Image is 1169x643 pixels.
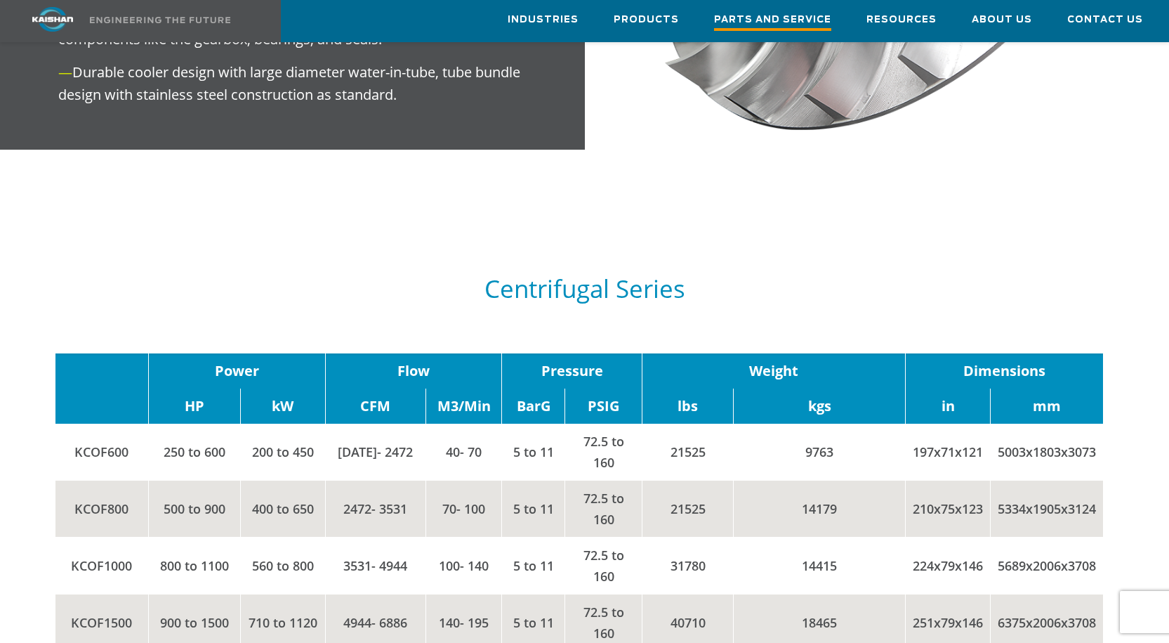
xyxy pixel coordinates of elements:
td: 14415 [734,538,906,595]
td: 5689x2006x3708 [991,538,1104,595]
td: 5 to 11 [502,538,565,595]
td: [DATE]- 2472 [325,424,426,481]
td: M3/Min [426,389,502,424]
td: 250 to 600 [149,424,241,481]
span: Resources [866,12,937,28]
td: 40- 70 [426,424,502,481]
td: 400 to 650 [240,481,325,538]
td: 9763 [734,424,906,481]
a: Contact Us [1067,1,1143,39]
a: About Us [972,1,1032,39]
td: kW [240,389,325,424]
span: Products [614,12,679,28]
strong: Dimensions [963,361,1045,380]
td: KCOF800 [55,481,149,538]
span: Industries [508,12,579,28]
td: 14179 [734,481,906,538]
p: Durable cooler design with large diameter water-in-tube, tube bundle design with stainless steel ... [58,61,549,106]
td: kgs [734,389,906,424]
td: 5 to 11 [502,481,565,538]
td: lbs [642,389,734,424]
a: Resources [866,1,937,39]
a: Products [614,1,679,39]
a: Parts and Service [714,1,831,41]
span: Parts and Service [714,12,831,31]
span: Contact Us [1067,12,1143,28]
span: About Us [972,12,1032,28]
td: 72.5 to 160 [565,424,642,481]
td: 2472- 3531 [325,481,426,538]
td: 100- 140 [426,538,502,595]
td: 800 to 1100 [149,538,241,595]
td: 5 to 11 [502,424,565,481]
td: 5003x1803x3073 [991,424,1104,481]
td: mm [991,389,1104,424]
h5: Centrifugal Series [55,273,1114,304]
td: 31780 [642,538,734,595]
td: 21525 [642,481,734,538]
td: CFM [325,389,426,424]
td: 3531- 4944 [325,538,426,595]
td: BarG [502,389,565,424]
td: 5334x1905x3124 [991,481,1104,538]
td: 224x79x146 [906,538,991,595]
td: 70- 100 [426,481,502,538]
strong: Power [215,361,259,380]
a: Industries [508,1,579,39]
td: 500 to 900 [149,481,241,538]
td: 210x75x123 [906,481,991,538]
span: — [58,63,72,82]
td: HP [149,389,241,424]
td: 21525 [642,424,734,481]
strong: Flow [397,361,430,380]
td: 72.5 to 160 [565,481,642,538]
td: PSIG [565,389,642,424]
td: in [906,389,991,424]
td: KCOF600 [55,424,149,481]
strong: Weight [749,361,798,380]
td: 72.5 to 160 [565,538,642,595]
td: KCOF1000 [55,538,149,595]
img: Engineering the future [90,17,230,23]
strong: Pressure [541,361,603,380]
td: 560 to 800 [240,538,325,595]
td: 197x71x121 [906,424,991,481]
td: 200 to 450 [240,424,325,481]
